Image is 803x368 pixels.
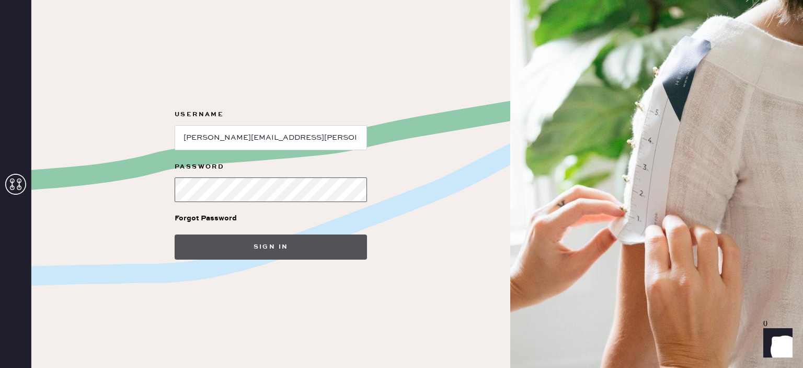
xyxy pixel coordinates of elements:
a: Forgot Password [175,202,237,235]
label: Password [175,161,367,173]
label: Username [175,108,367,121]
iframe: Front Chat [753,321,798,366]
input: e.g. john@doe.com [175,125,367,150]
button: Sign in [175,235,367,260]
div: Forgot Password [175,213,237,224]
